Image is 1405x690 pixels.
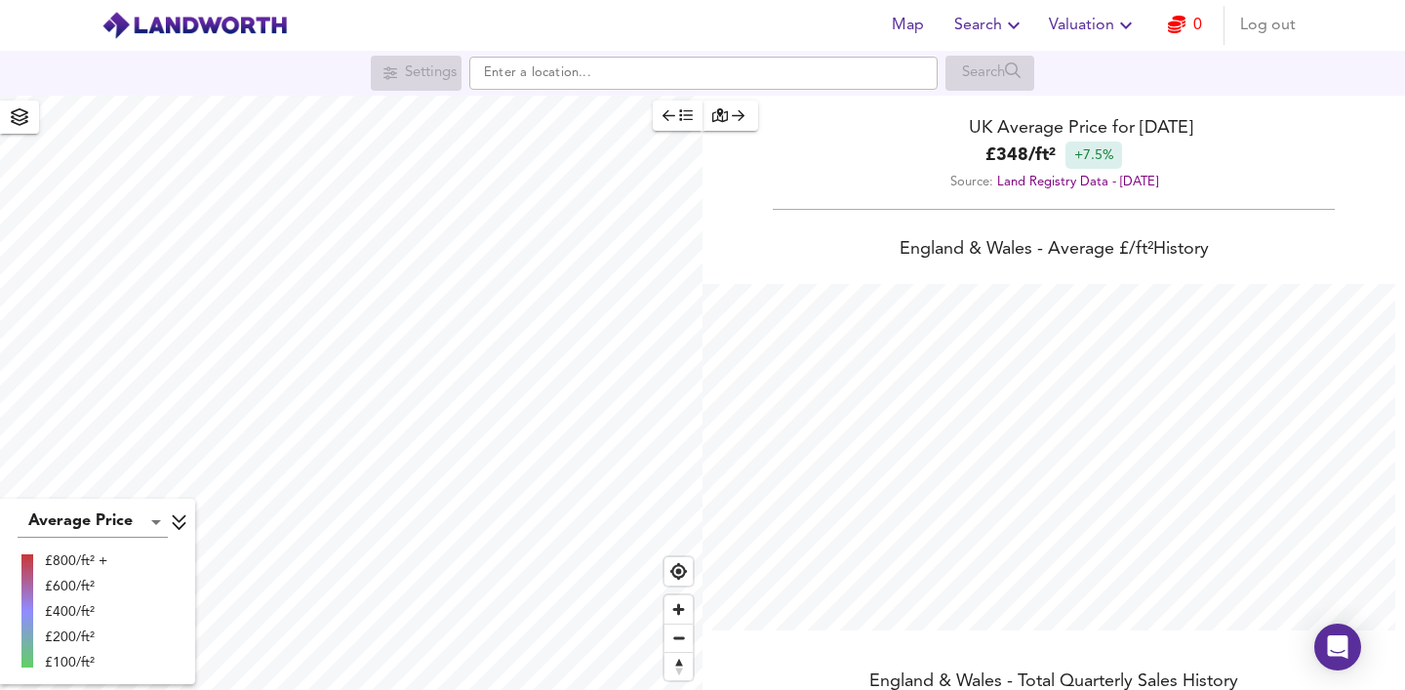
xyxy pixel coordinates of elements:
[954,12,1025,39] span: Search
[45,653,107,672] div: £100/ft²
[1049,12,1138,39] span: Valuation
[664,625,693,652] span: Zoom out
[1168,12,1202,39] a: 0
[946,6,1033,45] button: Search
[664,557,693,586] button: Find my location
[1314,624,1361,670] div: Open Intercom Messenger
[702,115,1405,142] div: UK Average Price for [DATE]
[1041,6,1145,45] button: Valuation
[1153,6,1216,45] button: 0
[664,653,693,680] span: Reset bearing to north
[702,237,1405,264] div: England & Wales - Average £/ ft² History
[876,6,939,45] button: Map
[702,169,1405,195] div: Source:
[664,595,693,624] button: Zoom in
[1065,142,1122,169] div: +7.5%
[664,652,693,680] button: Reset bearing to north
[469,57,938,90] input: Enter a location...
[884,12,931,39] span: Map
[664,624,693,652] button: Zoom out
[45,602,107,622] div: £400/ft²
[945,56,1034,91] div: Search for a location first or explore the map
[1232,6,1304,45] button: Log out
[45,628,107,647] div: £200/ft²
[45,577,107,596] div: £600/ft²
[45,551,107,571] div: £800/ft² +
[985,142,1056,169] b: £ 348 / ft²
[101,11,288,40] img: logo
[1240,12,1296,39] span: Log out
[18,507,168,538] div: Average Price
[997,176,1158,188] a: Land Registry Data - [DATE]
